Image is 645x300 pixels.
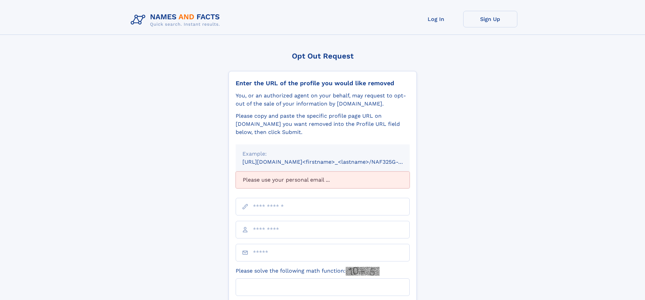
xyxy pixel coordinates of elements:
div: You, or an authorized agent on your behalf, may request to opt-out of the sale of your informatio... [236,92,410,108]
label: Please solve the following math function: [236,267,380,276]
div: Opt Out Request [229,52,417,60]
a: Sign Up [463,11,517,27]
img: Logo Names and Facts [128,11,225,29]
div: Please use your personal email ... [236,171,410,188]
small: [URL][DOMAIN_NAME]<firstname>_<lastname>/NAF325G-xxxxxxxx [242,159,423,165]
div: Please copy and paste the specific profile page URL on [DOMAIN_NAME] you want removed into the Pr... [236,112,410,136]
div: Example: [242,150,403,158]
div: Enter the URL of the profile you would like removed [236,79,410,87]
a: Log In [409,11,463,27]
